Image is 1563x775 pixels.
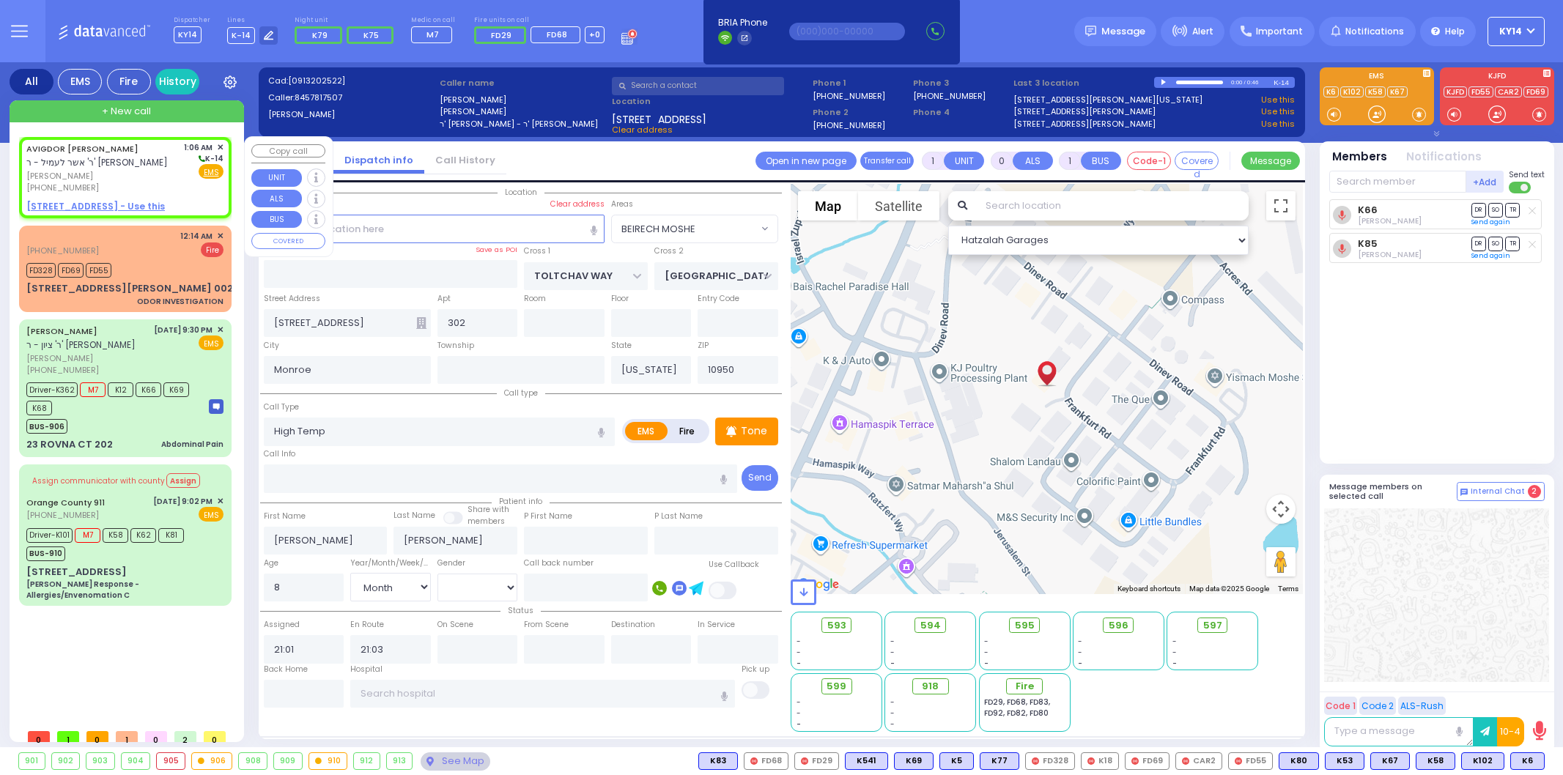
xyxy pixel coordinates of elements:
span: EMS [199,507,223,522]
div: BLS [698,752,738,770]
button: BUS [1081,152,1121,170]
div: Year/Month/Week/Day [350,557,431,569]
span: BUS-906 [26,419,67,434]
a: Use this [1261,118,1295,130]
label: Entry Code [698,293,739,305]
div: K541 [845,752,888,770]
span: K62 [130,528,156,543]
label: Dispatcher [174,16,210,25]
span: Fire [1016,679,1034,694]
span: 595 [1015,618,1035,633]
label: KJFD [1440,73,1554,83]
span: [PERSON_NAME] [26,170,179,182]
span: M7 [80,382,106,397]
label: Lines [227,16,278,25]
a: K85 [1358,238,1378,249]
a: History [155,69,199,94]
span: 2 [1528,485,1541,498]
label: Fire [667,422,708,440]
label: Cross 1 [524,245,550,257]
button: Code-1 [1127,152,1171,170]
span: Message [1101,24,1145,39]
img: red-radio-icon.svg [1032,757,1039,765]
span: Moshe Landau [1358,249,1422,260]
span: KY14 [174,26,202,43]
a: Send again [1471,218,1510,226]
input: Search a contact [612,77,784,95]
span: K81 [158,528,184,543]
div: BLS [939,752,974,770]
span: K66 [136,382,161,397]
span: - [797,647,801,658]
div: 906 [192,753,232,769]
span: K69 [163,382,189,397]
div: BLS [1461,752,1504,770]
span: - [984,636,989,647]
label: Areas [611,199,633,210]
a: Call History [424,153,506,167]
label: Apt [437,293,451,305]
label: Location [612,95,808,108]
div: BLS [1416,752,1455,770]
button: COVERED [251,233,325,249]
label: Medic on call [411,16,457,25]
div: EMS [58,69,102,94]
a: KJFD [1444,86,1467,97]
span: ✕ [217,141,223,154]
button: Map camera controls [1266,494,1296,524]
span: BUS-910 [26,546,65,561]
span: TR [1505,203,1520,217]
a: FD69 [1523,86,1548,97]
span: Patient info [492,496,550,507]
img: red-radio-icon.svg [801,757,808,765]
span: 0 [86,731,108,742]
a: [STREET_ADDRESS][PERSON_NAME] [1013,118,1156,130]
span: [PHONE_NUMBER] [26,182,99,193]
span: [PHONE_NUMBER] [26,364,99,376]
a: Use this [1261,105,1295,118]
img: Logo [58,22,155,40]
span: FD29 [491,29,511,41]
span: K-14 [196,153,223,164]
label: Last Name [393,510,435,522]
button: 10-4 [1497,717,1524,746]
div: BLS [1510,752,1545,770]
div: - [890,697,971,708]
label: [PHONE_NUMBER] [813,90,885,101]
div: 910 [309,753,347,769]
div: K77 [980,752,1019,770]
button: Toggle fullscreen view [1266,191,1296,220]
img: comment-alt.png [1460,489,1468,496]
span: KY14 [1499,25,1522,38]
a: K102 [1340,86,1364,97]
span: Phone 1 [813,77,908,89]
small: Share with [468,504,509,515]
label: Call Type [264,401,299,413]
label: Turn off text [1509,180,1532,195]
span: TR [1505,237,1520,251]
label: EMS [1320,73,1434,83]
img: message.svg [1085,26,1096,37]
span: K68 [26,401,52,415]
img: red-radio-icon.svg [750,757,758,765]
span: Status [500,605,541,616]
span: +0 [589,29,600,40]
div: FD69 [1125,752,1170,770]
span: FD328 [26,263,56,278]
span: [PHONE_NUMBER] [26,245,99,256]
button: ALS-Rush [1398,697,1446,715]
span: 1 [57,731,79,742]
span: members [468,516,505,527]
span: Other building occupants [416,317,426,329]
span: [DATE] 9:02 PM [153,496,213,507]
label: Room [524,293,546,305]
button: Message [1241,152,1300,170]
button: Copy call [251,144,325,158]
img: Google [794,575,843,594]
img: red-radio-icon.svg [1235,757,1242,765]
span: Driver-K362 [26,382,78,397]
span: - [797,719,801,730]
label: [PHONE_NUMBER] [813,119,885,130]
span: BRIA Phone [718,16,767,29]
div: See map [421,752,489,771]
